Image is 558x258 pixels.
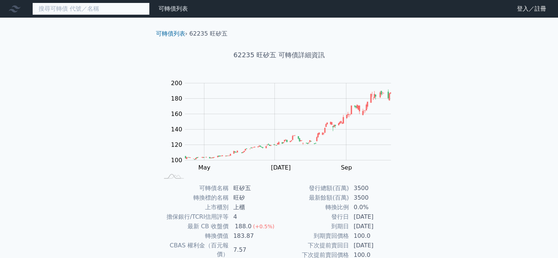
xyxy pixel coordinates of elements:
[349,203,400,212] td: 0.0%
[229,183,279,193] td: 旺矽五
[349,222,400,231] td: [DATE]
[156,30,185,37] a: 可轉債列表
[253,224,274,229] span: (+0.5%)
[167,80,402,171] g: Chart
[159,212,229,222] td: 擔保銀行/TCRI信用評等
[279,203,349,212] td: 轉換比例
[279,241,349,250] td: 下次提前賣回日
[279,183,349,193] td: 發行總額(百萬)
[271,164,291,171] tspan: [DATE]
[198,164,210,171] tspan: May
[171,80,182,87] tspan: 200
[159,193,229,203] td: 轉換標的名稱
[349,193,400,203] td: 3500
[279,212,349,222] td: 發行日
[349,241,400,250] td: [DATE]
[511,3,552,15] a: 登入／註冊
[32,3,150,15] input: 搜尋可轉債 代號／名稱
[171,141,182,148] tspan: 120
[158,5,188,12] a: 可轉債列表
[279,222,349,231] td: 到期日
[159,203,229,212] td: 上市櫃別
[150,50,408,60] h1: 62235 旺矽五 可轉債詳細資訊
[229,203,279,212] td: 上櫃
[159,222,229,231] td: 最新 CB 收盤價
[171,157,182,164] tspan: 100
[349,183,400,193] td: 3500
[229,193,279,203] td: 旺矽
[159,231,229,241] td: 轉換價值
[349,231,400,241] td: 100.0
[279,231,349,241] td: 到期賣回價格
[171,126,182,133] tspan: 140
[349,212,400,222] td: [DATE]
[189,29,227,38] li: 62235 旺矽五
[156,29,187,38] li: ›
[233,222,253,231] div: 188.0
[279,193,349,203] td: 最新餘額(百萬)
[229,231,279,241] td: 183.87
[159,183,229,193] td: 可轉債名稱
[229,212,279,222] td: 4
[171,95,182,102] tspan: 180
[171,110,182,117] tspan: 160
[341,164,352,171] tspan: Sep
